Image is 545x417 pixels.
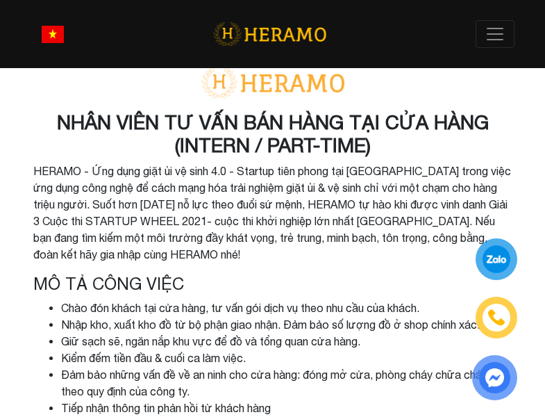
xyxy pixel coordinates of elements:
h3: NHÂN VIÊN TƯ VẤN BÁN HÀNG TẠI CỬA HÀNG (INTERN / PART-TIME) [33,111,512,157]
a: phone-icon [476,297,517,338]
li: Kiểm đếm tiền đầu & cuối ca làm việc. [61,350,512,366]
p: HERAMO - Ứng dụng giặt ủi vệ sinh 4.0 - Startup tiên phong tại [GEOGRAPHIC_DATA] trong việc ứng d... [33,163,512,263]
li: Tiếp nhận thông tin phản hồi từ khách hàng [61,400,512,416]
img: phone-icon [488,309,505,326]
li: Chào đón khách tại cửa hàng, tư vấn gói dịch vụ theo nhu cầu của khách. [61,300,512,316]
h4: Mô tả công việc [33,274,512,294]
img: vn-flag.png [42,26,64,43]
img: logo [213,20,326,49]
li: Nhập kho, xuất kho đồ từ bộ phận giao nhận. Đảm bảo số lượng đồ ở shop chính xác. [61,316,512,333]
li: Đảm bảo những vấn đề về an ninh cho cửa hàng: đóng mở cửa, phòng cháy chữa cháy,... theo quy định... [61,366,512,400]
img: logo-with-text.png [196,66,349,99]
li: Giữ sạch sẽ, ngăn nắp khu vực để đồ và tổng quan cửa hàng. [61,333,512,350]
